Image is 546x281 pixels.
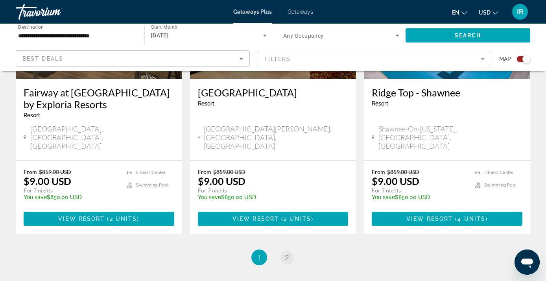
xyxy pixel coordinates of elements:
a: Travorium [16,2,94,22]
a: Ridge Top - Shawnee [372,87,522,98]
span: 1 [257,253,261,262]
span: Fitness Center [136,170,166,175]
span: Shawnee-On-[US_STATE], [GEOGRAPHIC_DATA], [GEOGRAPHIC_DATA] [378,124,522,150]
span: You save [372,194,395,200]
button: Change language [452,7,467,18]
span: $859.00 USD [39,168,71,175]
nav: Pagination [16,250,530,265]
p: $9.00 USD [372,175,419,187]
span: Map [499,54,511,65]
span: 2 units [110,216,137,222]
iframe: Button to launch messaging window [515,250,540,275]
span: View Resort [406,216,453,222]
button: View Resort(2 units) [24,212,174,226]
span: View Resort [232,216,279,222]
mat-select: Sort by [22,54,243,63]
button: View Resort(2 units) [198,212,349,226]
p: For 7 nights [198,187,341,194]
span: 4 units [457,216,485,222]
span: Search [455,32,481,39]
span: Resort [198,100,214,107]
span: [GEOGRAPHIC_DATA], [GEOGRAPHIC_DATA], [GEOGRAPHIC_DATA] [30,124,174,150]
p: For 7 nights [24,187,119,194]
p: $9.00 USD [198,175,245,187]
a: [GEOGRAPHIC_DATA] [198,87,349,98]
a: Getaways Plus [233,9,272,15]
button: View Resort(4 units) [372,212,522,226]
p: $850.00 USD [198,194,341,200]
a: Fairway at [GEOGRAPHIC_DATA] by Exploria Resorts [24,87,174,110]
span: Any Occupancy [283,33,324,39]
span: From [372,168,385,175]
p: $850.00 USD [372,194,467,200]
span: [DATE] [151,32,168,39]
p: $850.00 USD [24,194,119,200]
a: Getaways [288,9,313,15]
span: Swimming Pool [136,183,168,188]
button: Filter [258,50,492,68]
span: Destination [18,24,44,30]
span: ( ) [279,216,314,222]
span: IR [517,8,524,16]
span: $859.00 USD [387,168,419,175]
span: Resort [24,112,40,118]
span: Swimming Pool [484,183,516,188]
span: ( ) [105,216,139,222]
button: Change currency [479,7,498,18]
span: Fitness Center [484,170,514,175]
button: Search [406,28,530,43]
span: en [452,9,459,16]
button: User Menu [510,4,530,20]
span: 2 units [284,216,311,222]
span: USD [479,9,491,16]
span: [GEOGRAPHIC_DATA][PERSON_NAME], [GEOGRAPHIC_DATA], [GEOGRAPHIC_DATA] [204,124,348,150]
span: ( ) [453,216,488,222]
span: You save [24,194,47,200]
span: Resort [372,100,388,107]
p: $9.00 USD [24,175,71,187]
span: From [198,168,211,175]
span: Start Month [151,24,177,30]
span: Best Deals [22,55,63,62]
span: $859.00 USD [213,168,245,175]
span: You save [198,194,221,200]
span: View Resort [58,216,105,222]
span: From [24,168,37,175]
p: For 7 nights [372,187,467,194]
span: 2 [285,253,289,262]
